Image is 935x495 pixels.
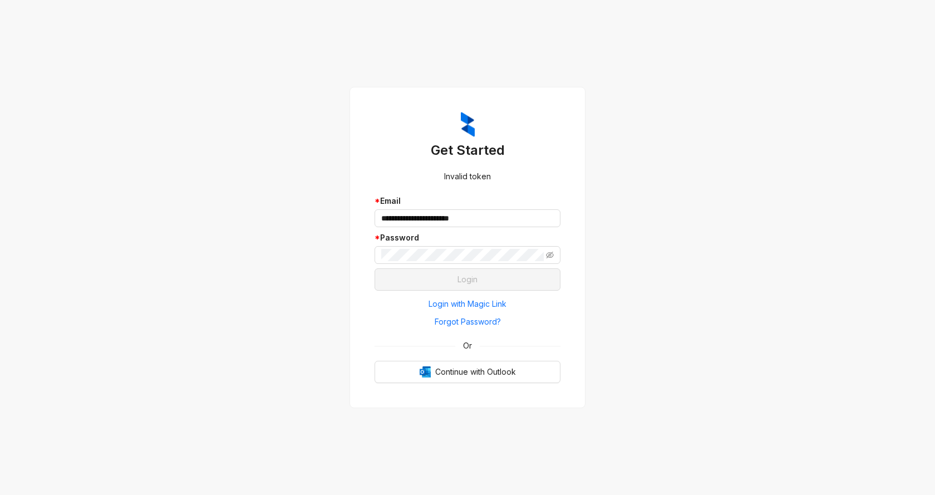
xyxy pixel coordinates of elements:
[375,170,560,183] div: Invalid token
[435,366,516,378] span: Continue with Outlook
[375,361,560,383] button: OutlookContinue with Outlook
[435,316,501,328] span: Forgot Password?
[375,313,560,331] button: Forgot Password?
[375,195,560,207] div: Email
[420,366,431,378] img: Outlook
[461,112,475,138] img: ZumaIcon
[375,232,560,244] div: Password
[455,340,480,352] span: Or
[375,141,560,159] h3: Get Started
[375,295,560,313] button: Login with Magic Link
[375,268,560,291] button: Login
[429,298,506,310] span: Login with Magic Link
[546,251,554,259] span: eye-invisible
